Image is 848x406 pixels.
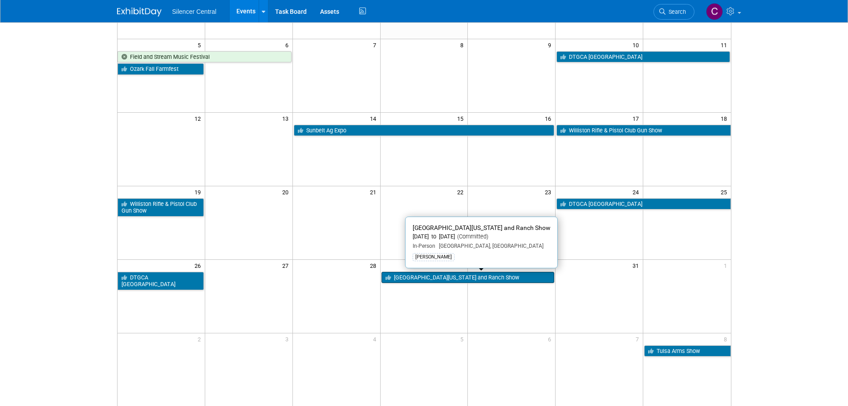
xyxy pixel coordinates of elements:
span: [GEOGRAPHIC_DATA], [GEOGRAPHIC_DATA] [435,243,544,249]
span: 4 [372,333,380,344]
span: 16 [544,113,555,124]
span: 5 [459,333,467,344]
a: Search [653,4,694,20]
span: Search [665,8,686,15]
a: Ozark Fall Farmfest [118,63,204,75]
span: 27 [281,260,292,271]
span: 11 [720,39,731,50]
span: 15 [456,113,467,124]
span: 13 [281,113,292,124]
a: Williston Rifle & Pistol Club Gun Show [118,198,204,217]
span: 19 [194,186,205,197]
span: Silencer Central [172,8,217,15]
span: 12 [194,113,205,124]
span: 17 [632,113,643,124]
a: DTGCA [GEOGRAPHIC_DATA] [556,51,730,63]
span: 25 [720,186,731,197]
span: 8 [723,333,731,344]
div: [DATE] to [DATE] [413,233,550,241]
a: DTGCA [GEOGRAPHIC_DATA] [556,198,730,210]
span: 7 [635,333,643,344]
span: (Committed) [455,233,488,240]
span: 21 [369,186,380,197]
a: Field and Stream Music Festival [118,51,292,63]
span: In-Person [413,243,435,249]
div: [PERSON_NAME] [413,253,454,261]
span: 5 [197,39,205,50]
span: 18 [720,113,731,124]
img: Cade Cox [706,3,723,20]
a: Tulsa Arms Show [644,345,730,357]
img: ExhibitDay [117,8,162,16]
a: Sunbelt Ag Expo [294,125,555,136]
a: DTGCA [GEOGRAPHIC_DATA] [118,272,204,290]
span: 24 [632,186,643,197]
span: 28 [369,260,380,271]
span: 6 [547,333,555,344]
span: 20 [281,186,292,197]
span: 8 [459,39,467,50]
span: 31 [632,260,643,271]
span: 9 [547,39,555,50]
span: 2 [197,333,205,344]
span: 3 [284,333,292,344]
span: 26 [194,260,205,271]
span: 6 [284,39,292,50]
span: 23 [544,186,555,197]
a: Williston Rifle & Pistol Club Gun Show [556,125,730,136]
span: 7 [372,39,380,50]
span: 14 [369,113,380,124]
span: 1 [723,260,731,271]
span: 10 [632,39,643,50]
a: [GEOGRAPHIC_DATA][US_STATE] and Ranch Show [381,272,555,283]
span: [GEOGRAPHIC_DATA][US_STATE] and Ranch Show [413,224,550,231]
span: 22 [456,186,467,197]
